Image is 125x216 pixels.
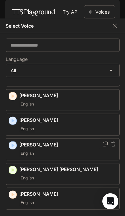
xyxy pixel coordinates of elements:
[6,64,119,77] div: All
[19,199,35,207] span: English
[19,174,35,182] span: English
[19,117,117,123] p: [PERSON_NAME]
[19,191,117,197] p: [PERSON_NAME]
[60,5,81,19] a: Try API
[12,5,55,19] h1: TTS Playground
[19,141,117,148] p: [PERSON_NAME]
[19,125,35,133] span: English
[6,57,28,62] p: Language
[102,141,109,146] button: Copy Voice ID
[19,92,117,99] p: [PERSON_NAME]
[19,149,35,157] span: English
[5,3,17,15] button: open drawer
[102,193,118,209] div: Open Intercom Messenger
[84,5,115,19] button: Voices
[19,166,117,173] p: [PERSON_NAME] [PERSON_NAME]
[19,100,35,108] span: English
